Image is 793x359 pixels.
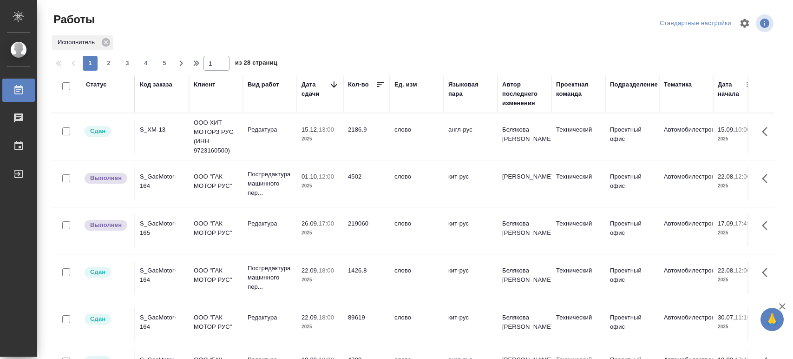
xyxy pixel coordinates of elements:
span: из 28 страниц [235,57,277,71]
p: 2025 [718,322,755,332]
p: Выполнен [90,173,122,183]
div: Ед. изм [394,80,417,89]
td: слово [390,167,444,200]
td: Технический [551,261,605,294]
td: Проектный офис [605,167,659,200]
div: Исполнитель [52,35,113,50]
span: 2 [101,59,116,68]
p: Автомобилестроение [664,125,708,134]
div: S_GacMotor-164 [140,266,184,285]
p: 2025 [718,228,755,238]
div: Дата начала [718,80,746,99]
p: Сдан [90,267,105,277]
td: Проектный офис [605,308,659,341]
p: 2025 [718,275,755,285]
div: Клиент [194,80,215,89]
td: [PERSON_NAME] [498,167,551,200]
p: Редактура [248,125,292,134]
p: Автомобилестроение [664,219,708,228]
button: 2 [101,56,116,71]
div: Автор последнего изменения [502,80,547,108]
p: 22.08, [718,267,735,274]
p: 2025 [718,134,755,144]
p: Редактура [248,313,292,322]
div: Исполнитель завершил работу [84,172,130,185]
td: 1426.8 [343,261,390,294]
p: Автомобилестроение [664,313,708,322]
td: 89619 [343,308,390,341]
button: 5 [157,56,172,71]
td: Проектный офис [605,214,659,247]
td: Технический [551,120,605,153]
p: Постредактура машинного пер... [248,170,292,198]
td: кит-рус [444,214,498,247]
td: Технический [551,308,605,341]
span: 3 [120,59,135,68]
p: 2025 [301,134,339,144]
div: Языковая пара [448,80,493,99]
p: ООО "ГАК МОТОР РУС" [194,266,238,285]
p: ООО "ГАК МОТОР РУС" [194,313,238,332]
p: Сдан [90,314,105,324]
button: Здесь прячутся важные кнопки [756,308,779,331]
p: Автомобилестроение [664,172,708,181]
p: Редактура [248,219,292,228]
span: Посмотреть информацию [756,14,775,32]
td: Технический [551,167,605,200]
button: 🙏 [760,308,784,331]
div: Кол-во [348,80,369,89]
p: 2025 [301,181,339,191]
p: ООО "ГАК МОТОР РУС" [194,219,238,238]
td: 219060 [343,214,390,247]
td: слово [390,120,444,153]
p: 17.09, [718,220,735,227]
div: S_GacMotor-164 [140,172,184,191]
p: 30.07, [718,314,735,321]
p: 15.09, [718,126,735,133]
div: Проектная команда [556,80,601,99]
p: 18:00 [319,314,334,321]
td: Белякова [PERSON_NAME] [498,261,551,294]
div: Код заказа [140,80,172,89]
p: 2025 [718,181,755,191]
div: Вид работ [248,80,279,89]
td: кит-рус [444,261,498,294]
td: Белякова [PERSON_NAME] [498,308,551,341]
td: Проектный офис [605,120,659,153]
p: 26.09, [301,220,319,227]
p: 13:00 [319,126,334,133]
p: 2025 [301,275,339,285]
p: 22.09, [301,267,319,274]
td: Белякова [PERSON_NAME] [498,214,551,247]
p: 22.08, [718,173,735,180]
div: Дата сдачи [301,80,329,99]
span: 🙏 [764,310,780,329]
div: Исполнитель завершил работу [84,219,130,232]
p: 17:00 [319,220,334,227]
div: S_XM-13 [140,125,184,134]
p: Выполнен [90,220,122,230]
td: кит-рус [444,167,498,200]
p: 01.10, [301,173,319,180]
td: слово [390,214,444,247]
div: Статус [86,80,107,89]
p: 10:00 [735,126,750,133]
button: 4 [138,56,153,71]
td: 2186.9 [343,120,390,153]
p: 2025 [301,322,339,332]
td: 4502 [343,167,390,200]
p: 12:00 [735,173,750,180]
td: слово [390,308,444,341]
span: Настроить таблицу [734,12,756,34]
p: 22.09, [301,314,319,321]
td: Белякова [PERSON_NAME] [498,120,551,153]
p: 18:00 [319,267,334,274]
div: Тематика [664,80,692,89]
div: Менеджер проверил работу исполнителя, передает ее на следующий этап [84,125,130,138]
button: 3 [120,56,135,71]
div: Подразделение [610,80,658,89]
p: 12:00 [319,173,334,180]
p: 2025 [301,228,339,238]
div: S_GacMotor-164 [140,313,184,332]
button: Здесь прячутся важные кнопки [756,214,779,237]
